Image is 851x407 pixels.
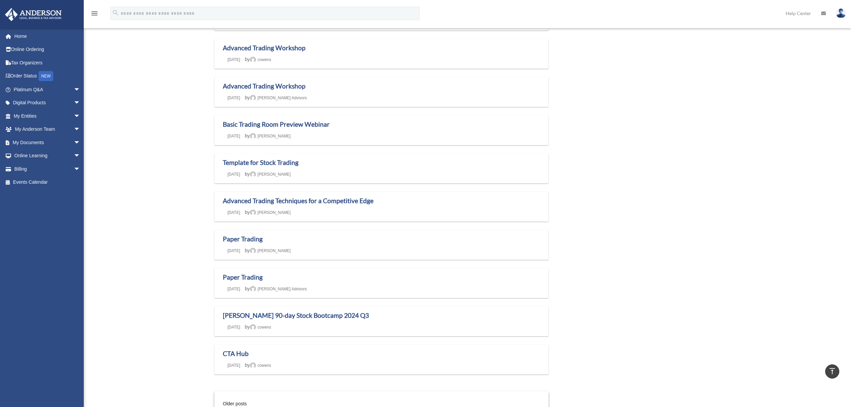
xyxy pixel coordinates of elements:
a: Billingarrow_drop_down [5,162,90,176]
span: arrow_drop_down [74,136,87,150]
a: Order StatusNEW [5,69,90,83]
span: by [245,57,271,62]
a: Home [5,30,87,43]
span: arrow_drop_down [74,96,87,110]
a: [DATE] [223,210,245,215]
a: [DATE] [223,57,245,62]
a: [PERSON_NAME] Advisors [250,96,307,100]
span: by [245,324,271,330]
span: arrow_drop_down [74,109,87,123]
a: Advanced Trading Techniques for a Competitive Edge [223,197,374,205]
span: by [245,95,307,100]
a: Online Ordering [5,43,90,56]
span: by [245,362,271,368]
a: cowens [250,325,271,330]
a: [DATE] [223,287,245,291]
a: [PERSON_NAME] Advisors [250,287,307,291]
a: My Entitiesarrow_drop_down [5,109,90,123]
span: by [245,210,291,215]
a: Events Calendar [5,176,90,189]
span: arrow_drop_down [74,162,87,176]
a: [DATE] [223,363,245,368]
a: cowens [250,57,271,62]
a: Platinum Q&Aarrow_drop_down [5,83,90,96]
a: [DATE] [223,172,245,177]
span: by [245,171,291,177]
img: Anderson Advisors Platinum Portal [3,8,64,21]
span: arrow_drop_down [74,149,87,163]
a: Advanced Trading Workshop [223,44,306,52]
span: by [245,286,307,291]
img: User Pic [836,8,846,18]
a: [DATE] [223,248,245,253]
a: [PERSON_NAME] [250,210,291,215]
a: Advanced Trading Workshop [223,82,306,90]
a: [DATE] [223,134,245,138]
a: [PERSON_NAME] 90-day Stock Bootcamp 2024 Q3 [223,311,369,319]
a: My Documentsarrow_drop_down [5,136,90,149]
a: Tax Organizers [5,56,90,69]
a: Online Learningarrow_drop_down [5,149,90,163]
a: Digital Productsarrow_drop_down [5,96,90,110]
a: menu [90,12,99,17]
a: [PERSON_NAME] [250,248,291,253]
a: [PERSON_NAME] [250,134,291,138]
a: My Anderson Teamarrow_drop_down [5,123,90,136]
i: vertical_align_top [828,367,836,375]
a: Template for Stock Trading [223,159,299,166]
span: by [245,133,291,138]
a: Paper Trading [223,273,263,281]
span: arrow_drop_down [74,123,87,136]
span: by [245,248,291,253]
a: Paper Trading [223,235,263,243]
div: NEW [39,71,53,81]
a: [DATE] [223,325,245,330]
a: cowens [250,363,271,368]
a: CTA Hub [223,350,249,357]
a: Basic Trading Room Preview Webinar [223,120,330,128]
a: vertical_align_top [825,364,839,379]
i: search [112,9,119,16]
a: [DATE] [223,96,245,100]
span: arrow_drop_down [74,83,87,97]
a: [PERSON_NAME] [250,172,291,177]
i: menu [90,9,99,17]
